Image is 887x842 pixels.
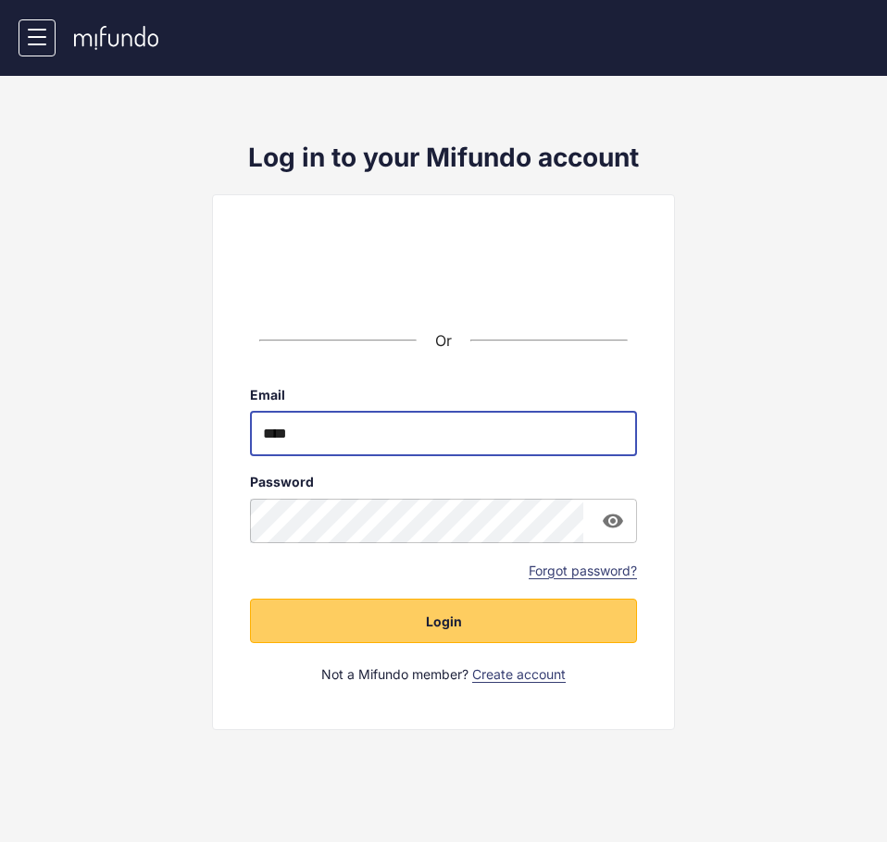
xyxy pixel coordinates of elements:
span: Or [435,331,452,350]
label: Password [250,475,637,489]
span: Not a Mifundo member? [321,665,468,683]
span: Login [426,613,462,631]
h1: Log in to your Mifundo account [248,138,639,177]
a: Create account [472,665,566,683]
label: Email [250,388,637,402]
a: Forgot password? [529,562,637,580]
iframe: Sign in with Google Button [286,254,601,295]
button: Login [250,599,637,643]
